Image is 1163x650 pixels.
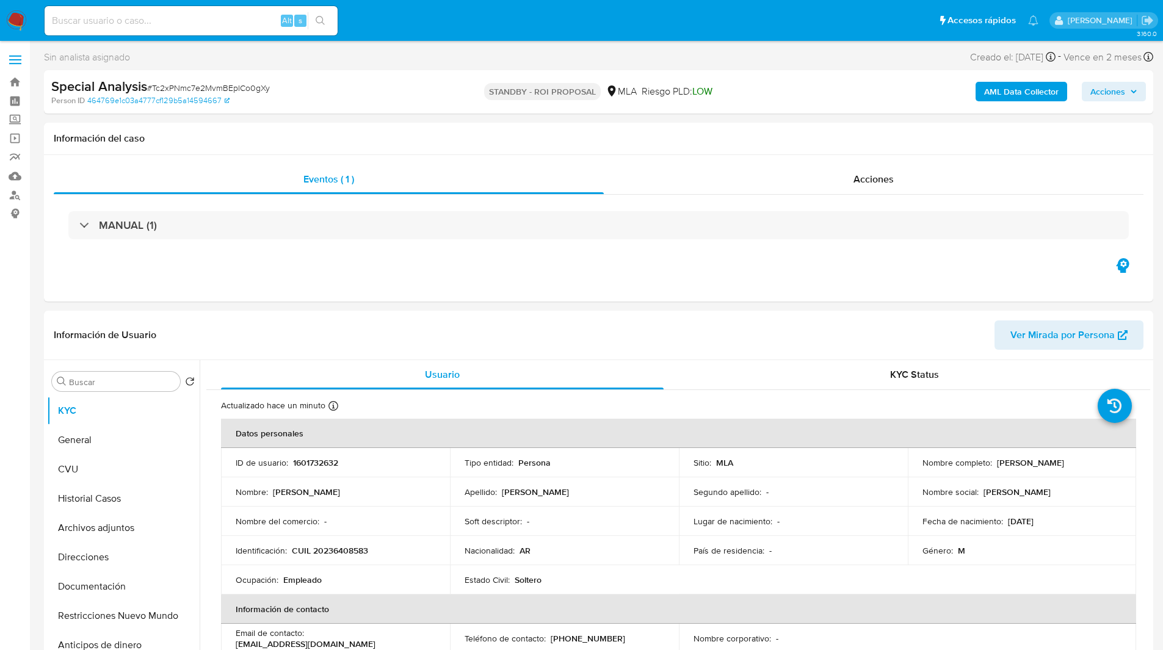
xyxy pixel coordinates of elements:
[54,132,1143,145] h1: Información del caso
[47,484,200,513] button: Historial Casos
[465,545,515,556] p: Nacionalidad :
[694,516,772,527] p: Lugar de nacimiento :
[273,486,340,497] p: [PERSON_NAME]
[236,516,319,527] p: Nombre del comercio :
[997,457,1064,468] p: [PERSON_NAME]
[221,400,325,411] p: Actualizado hace un minuto
[769,545,772,556] p: -
[236,627,304,638] p: Email de contacto :
[777,516,780,527] p: -
[692,84,712,98] span: LOW
[324,516,327,527] p: -
[1028,15,1038,26] a: Notificaciones
[465,574,510,585] p: Estado Civil :
[465,486,497,497] p: Apellido :
[1090,82,1125,101] span: Acciones
[694,486,761,497] p: Segundo apellido :
[299,15,302,26] span: s
[1008,516,1034,527] p: [DATE]
[236,486,268,497] p: Nombre :
[292,545,368,556] p: CUIL 20236408583
[87,95,230,106] a: 464769e1c03a4777cf129b5a14594667
[303,172,354,186] span: Eventos ( 1 )
[958,545,965,556] p: M
[694,633,771,644] p: Nombre corporativo :
[694,457,711,468] p: Sitio :
[1082,82,1146,101] button: Acciones
[54,329,156,341] h1: Información de Usuario
[970,49,1056,65] div: Creado el: [DATE]
[502,486,569,497] p: [PERSON_NAME]
[1058,49,1061,65] span: -
[47,601,200,630] button: Restricciones Nuevo Mundo
[518,457,551,468] p: Persona
[984,486,1051,497] p: [PERSON_NAME]
[185,377,195,390] button: Volver al orden por defecto
[551,633,625,644] p: [PHONE_NUMBER]
[465,633,546,644] p: Teléfono de contacto :
[282,15,292,26] span: Alt
[99,218,157,232] h3: MANUAL (1)
[44,51,130,64] span: Sin analista asignado
[45,13,338,29] input: Buscar usuario o caso...
[716,457,733,468] p: MLA
[47,543,200,572] button: Direcciones
[293,457,338,468] p: 1601732632
[47,455,200,484] button: CVU
[853,172,894,186] span: Acciones
[694,545,764,556] p: País de residencia :
[642,85,712,98] span: Riesgo PLD:
[922,457,992,468] p: Nombre completo :
[465,457,513,468] p: Tipo entidad :
[308,12,333,29] button: search-icon
[1063,51,1142,64] span: Vence en 2 meses
[425,367,460,381] span: Usuario
[465,516,522,527] p: Soft descriptor :
[283,574,322,585] p: Empleado
[221,419,1136,448] th: Datos personales
[236,545,287,556] p: Identificación :
[51,95,85,106] b: Person ID
[922,545,953,556] p: Género :
[984,82,1059,101] b: AML Data Collector
[947,14,1016,27] span: Accesos rápidos
[995,320,1143,350] button: Ver Mirada por Persona
[147,82,270,94] span: # Tc2xPNmc7e2MvmBEpICo0gXy
[236,638,375,649] p: [EMAIL_ADDRESS][DOMAIN_NAME]
[47,425,200,455] button: General
[606,85,637,98] div: MLA
[236,574,278,585] p: Ocupación :
[776,633,778,644] p: -
[1141,14,1154,27] a: Salir
[1010,320,1115,350] span: Ver Mirada por Persona
[1068,15,1137,26] p: matiasagustin.white@mercadolibre.com
[51,76,147,96] b: Special Analysis
[922,486,979,497] p: Nombre social :
[236,457,288,468] p: ID de usuario :
[520,545,531,556] p: AR
[47,572,200,601] button: Documentación
[221,594,1136,624] th: Información de contacto
[976,82,1067,101] button: AML Data Collector
[68,211,1129,239] div: MANUAL (1)
[47,396,200,425] button: KYC
[47,513,200,543] button: Archivos adjuntos
[527,516,529,527] p: -
[57,377,67,386] button: Buscar
[890,367,939,381] span: KYC Status
[922,516,1003,527] p: Fecha de nacimiento :
[69,377,175,388] input: Buscar
[484,83,601,100] p: STANDBY - ROI PROPOSAL
[515,574,542,585] p: Soltero
[766,486,769,497] p: -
